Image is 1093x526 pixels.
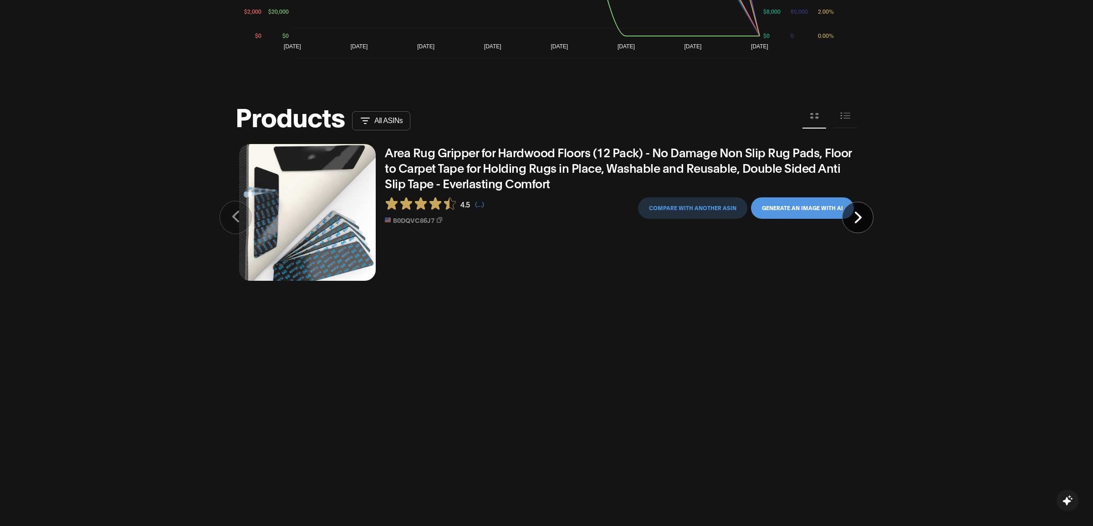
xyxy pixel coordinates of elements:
p: All ASINs [374,117,403,125]
tspan: 0 [791,32,794,39]
button: Area Rug Gripper for Hardwood Floors (12 Pack) - No Damage Non Slip Rug Pads, Floor to Carpet Tap... [385,144,854,191]
p: 4.5 [460,200,470,209]
tspan: [DATE] [484,43,501,49]
tspan: [DATE] [751,43,768,49]
tspan: [DATE] [551,43,568,49]
tspan: [DATE] [684,43,702,49]
tspan: 0.00% [818,32,834,39]
tspan: $2,000 [244,8,261,15]
span: B0DQVC86J7 [393,215,434,225]
button: All ASINs [352,111,410,130]
tspan: $0 [763,32,770,39]
img: USA Flag [385,217,391,222]
tspan: $8,000 [763,8,781,15]
img: Area Rug Gripper for Hardwood Floors (12 Pack) - No Damage Non Slip Rug Pads, Floor to Carpet Tap... [239,127,376,297]
button: Generate an image with AI [751,197,854,219]
tspan: [DATE] [417,43,434,49]
tspan: $0 [282,32,289,39]
h1: Products [235,108,345,124]
tspan: 2.00% [818,8,834,15]
tspan: 85,000 [791,8,808,15]
tspan: $0 [255,32,261,39]
button: Compare with another asin [638,197,747,219]
h3: ( ... ) [475,199,484,210]
tspan: [DATE] [284,43,301,49]
tspan: [DATE] [618,43,635,49]
button: Copy product code B0DQVC86J7 [385,215,484,225]
tspan: [DATE] [351,43,368,49]
tspan: $20,000 [268,8,289,15]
